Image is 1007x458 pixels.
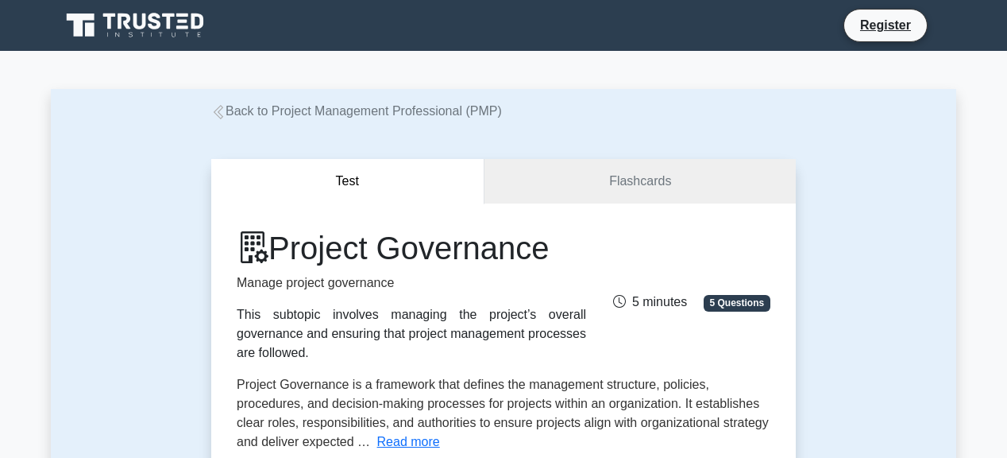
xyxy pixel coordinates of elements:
[237,274,586,293] p: Manage project governance
[377,433,440,452] button: Read more
[704,295,770,311] span: 5 Questions
[613,295,687,309] span: 5 minutes
[211,159,484,204] button: Test
[851,15,920,35] a: Register
[237,305,586,363] div: This subtopic involves managing the project’s overall governance and ensuring that project manage...
[237,229,586,267] h1: Project Governance
[211,104,502,118] a: Back to Project Management Professional (PMP)
[484,159,796,204] a: Flashcards
[237,378,769,448] span: Project Governance is a framework that defines the management structure, policies, procedures, an...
